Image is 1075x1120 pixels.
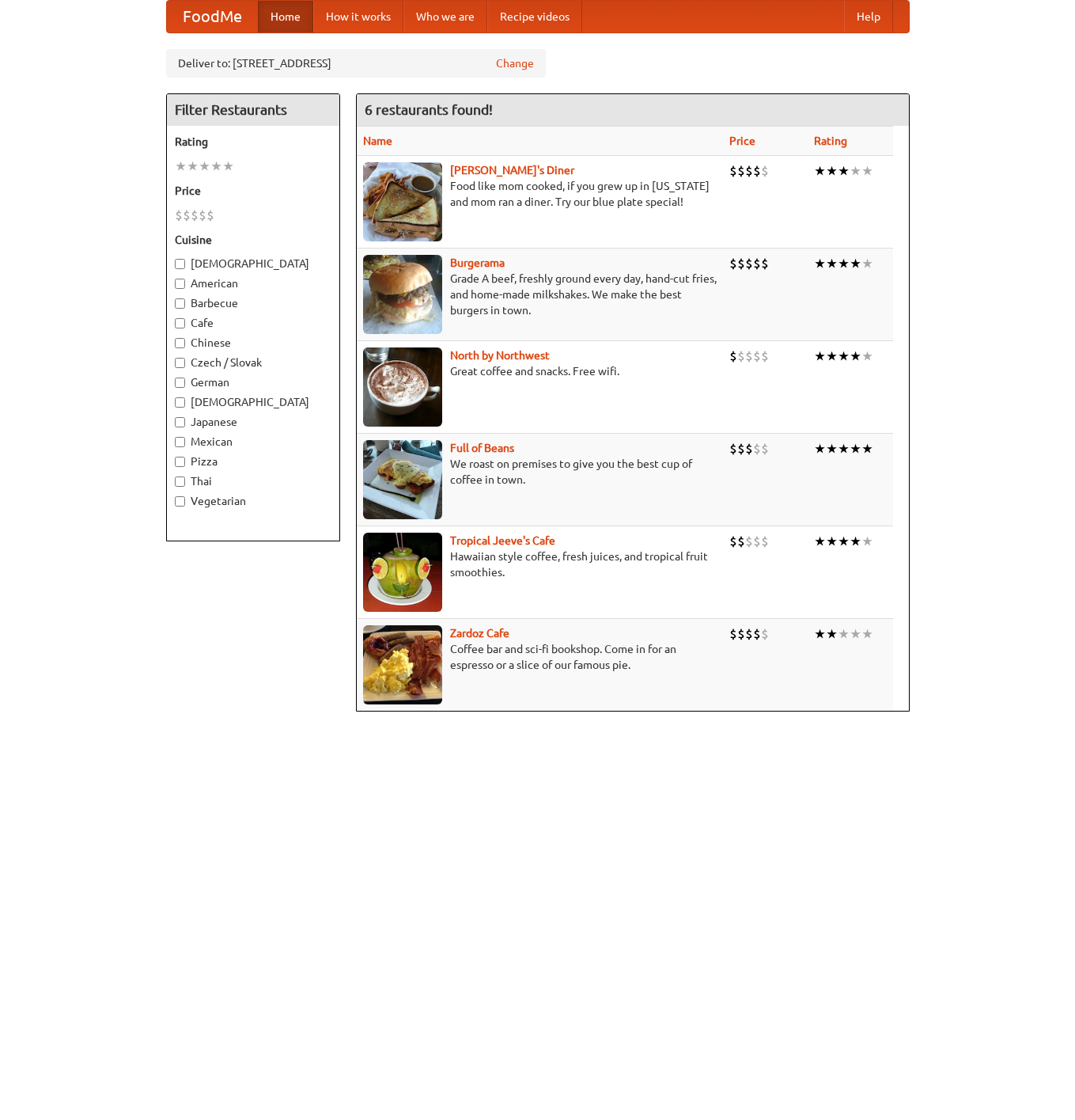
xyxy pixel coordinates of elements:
[838,533,850,550] li: ★
[838,162,850,180] li: ★
[861,533,873,550] li: ★
[745,255,753,272] li: $
[175,437,185,447] input: Mexican
[222,158,234,175] li: ★
[363,533,442,612] img: jeeves.jpg
[450,442,514,454] a: Full of Beans
[175,183,331,199] h5: Price
[838,440,850,457] li: ★
[175,275,331,291] label: American
[814,347,826,365] li: ★
[850,255,861,272] li: ★
[745,625,753,643] li: $
[206,207,214,224] li: $
[363,440,442,519] img: beans.jpg
[861,255,873,272] li: ★
[167,94,339,126] h4: Filter Restaurants
[814,625,826,643] li: ★
[496,55,534,71] a: Change
[761,347,769,365] li: $
[175,256,331,271] label: [DEMOGRAPHIC_DATA]
[729,255,737,272] li: $
[850,440,861,457] li: ★
[861,440,873,457] li: ★
[450,349,550,362] b: North by Northwest
[861,162,873,180] li: ★
[363,641,717,673] p: Coffee bar and sci-fi bookshop. Come in for an espresso or a slice of our famous pie.
[761,162,769,180] li: $
[363,347,442,427] img: north.jpg
[850,347,861,365] li: ★
[737,255,745,272] li: $
[814,533,826,550] li: ★
[826,162,838,180] li: ★
[175,279,185,289] input: American
[175,434,331,450] label: Mexican
[814,162,826,180] li: ★
[753,162,761,180] li: $
[363,178,717,210] p: Food like mom cooked, if you grew up in [US_STATE] and mom ran a diner. Try our blue plate special!
[363,162,442,241] img: sallys.jpg
[729,347,737,365] li: $
[450,627,509,640] b: Zardoz Cafe
[729,440,737,457] li: $
[753,347,761,365] li: $
[175,394,331,410] label: [DEMOGRAPHIC_DATA]
[175,397,185,408] input: [DEMOGRAPHIC_DATA]
[175,417,185,427] input: Japanese
[403,1,487,32] a: Who we are
[850,625,861,643] li: ★
[814,135,847,147] a: Rating
[761,533,769,550] li: $
[175,259,185,269] input: [DEMOGRAPHIC_DATA]
[363,363,717,379] p: Great coffee and snacks. Free wifi.
[737,347,745,365] li: $
[175,335,331,351] label: Chinese
[737,533,745,550] li: $
[175,358,185,368] input: Czech / Slovak
[210,158,222,175] li: ★
[737,440,745,457] li: $
[450,534,555,547] a: Tropical Jeeve's Cafe
[175,454,331,469] label: Pizza
[814,440,826,457] li: ★
[861,347,873,365] li: ★
[826,440,838,457] li: ★
[753,255,761,272] li: $
[363,456,717,488] p: We roast on premises to give you the best cup of coffee in town.
[175,378,185,388] input: German
[838,625,850,643] li: ★
[838,255,850,272] li: ★
[175,338,185,348] input: Chinese
[365,102,493,117] ng-pluralize: 6 restaurants found!
[363,549,717,580] p: Hawaiian style coffee, fresh juices, and tropical fruit smoothies.
[175,295,331,311] label: Barbecue
[363,625,442,704] img: zardoz.jpg
[175,414,331,430] label: Japanese
[450,164,574,177] a: [PERSON_NAME]'s Diner
[826,255,838,272] li: ★
[729,135,755,147] a: Price
[175,318,185,328] input: Cafe
[745,533,753,550] li: $
[450,256,505,269] b: Burgerama
[729,625,737,643] li: $
[745,162,753,180] li: $
[761,625,769,643] li: $
[313,1,403,32] a: How it works
[175,355,331,370] label: Czech / Slovak
[838,347,850,365] li: ★
[167,1,258,32] a: FoodMe
[175,158,187,175] li: ★
[175,232,331,248] h5: Cuisine
[175,493,331,509] label: Vegetarian
[729,533,737,550] li: $
[844,1,893,32] a: Help
[753,625,761,643] li: $
[363,255,442,334] img: burgerama.jpg
[175,134,331,150] h5: Rating
[175,374,331,390] label: German
[737,162,745,180] li: $
[753,440,761,457] li: $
